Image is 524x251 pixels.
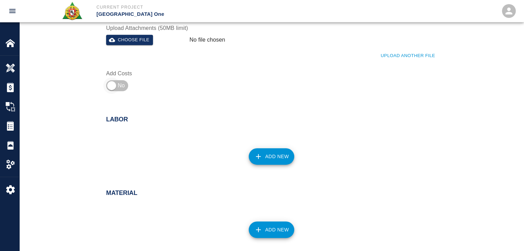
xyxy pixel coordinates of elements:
img: Roger & Sons Concrete [62,1,83,21]
p: No file chosen [189,36,225,44]
button: Upload Another File [379,51,437,61]
h2: Labor [106,116,437,123]
button: Add New [249,221,295,238]
p: [GEOGRAPHIC_DATA] One [96,10,299,18]
label: Upload Attachments (50MB limit) [106,24,437,32]
button: Choose file [106,35,153,45]
h2: Material [106,189,437,197]
p: Current Project [96,4,299,10]
button: open drawer [4,3,21,19]
button: Add New [249,148,295,165]
iframe: Chat Widget [490,218,524,251]
label: Add Costs [106,69,183,77]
